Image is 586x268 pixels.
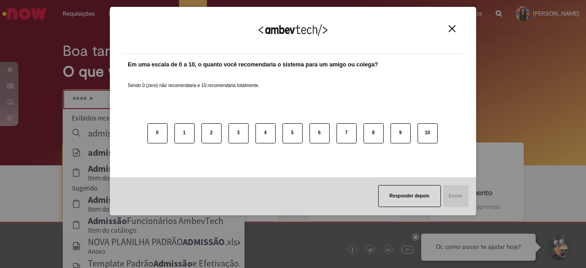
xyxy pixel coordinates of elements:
[228,123,249,143] button: 3
[255,123,276,143] button: 4
[259,24,327,36] img: Logo Ambevtech
[449,25,456,32] img: Close
[201,123,222,143] button: 2
[147,123,168,143] button: 0
[446,25,458,33] button: Close
[418,123,438,143] button: 10
[282,123,303,143] button: 5
[336,123,357,143] button: 7
[364,123,384,143] button: 8
[128,60,378,69] label: Em uma escala de 0 a 10, o quanto você recomendaria o sistema para um amigo ou colega?
[378,185,441,207] button: Responder depois
[391,123,411,143] button: 9
[128,71,260,89] label: Sendo 0 (zero) não recomendaria e 10 recomendaria totalmente.
[309,123,330,143] button: 6
[174,123,195,143] button: 1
